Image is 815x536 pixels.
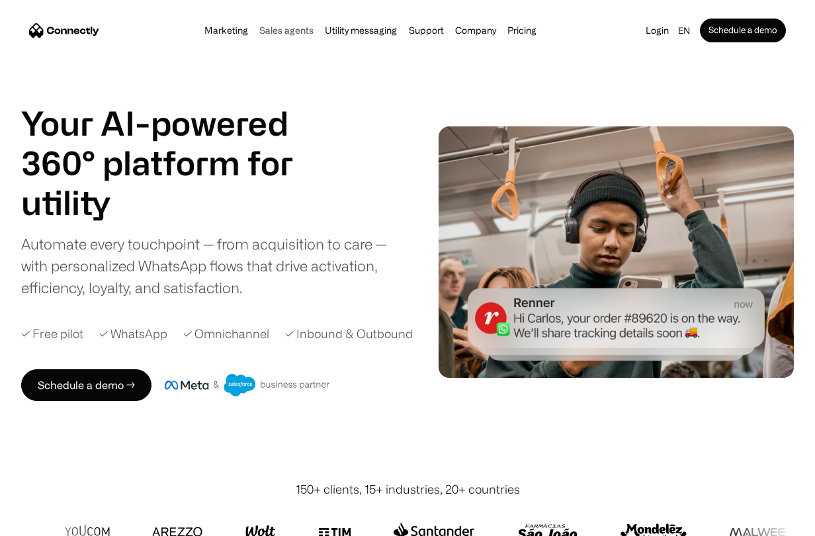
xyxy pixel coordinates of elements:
div: carousel [21,183,325,222]
a: Support [405,25,448,36]
div: Automate every touchpoint — from acquisition to care — with personalized WhatsApp flows that driv... [21,233,403,298]
ul: Language list [26,513,79,531]
div: Company [451,21,500,40]
a: Sales agents [255,25,318,36]
h1: utility [21,183,325,222]
div: 150+ clients, 15+ industries, 20+ countries [296,480,520,498]
a: Pricing [503,25,540,36]
aside: Language selected: English [13,512,79,531]
a: Schedule a demo [700,19,786,42]
div: Company [455,21,496,40]
div: ✓ WhatsApp [99,325,167,343]
a: Marketing [200,25,252,36]
h1: Your AI-powered 360° platform for [21,103,325,183]
div: en [673,21,700,40]
div: ✓ Inbound & Outbound [285,325,413,343]
div: ✓ Free pilot [21,325,83,343]
div: ✓ Omnichannel [183,325,269,343]
div: en [678,21,690,40]
a: Login [642,21,673,40]
a: Schedule a demo → [21,369,151,401]
div: 3 of 4 [21,183,325,222]
a: Utility messaging [321,25,401,36]
img: Meta and Salesforce business partner badge. [165,374,330,396]
a: home [29,21,99,40]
